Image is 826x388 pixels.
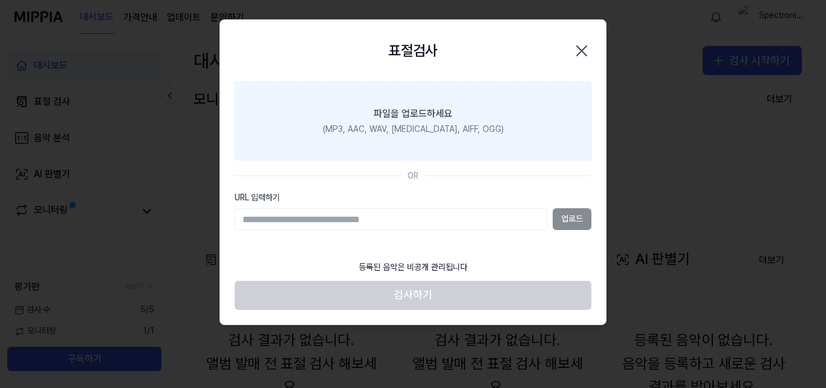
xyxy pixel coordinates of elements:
div: 등록된 음악은 비공개 관리됩니다 [351,254,475,281]
div: 파일을 업로드하세요 [374,107,452,121]
h2: 표절검사 [388,39,438,62]
label: URL 입력하기 [235,192,591,204]
div: (MP3, AAC, WAV, [MEDICAL_DATA], AIFF, OGG) [323,123,504,136]
div: OR [408,170,418,182]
